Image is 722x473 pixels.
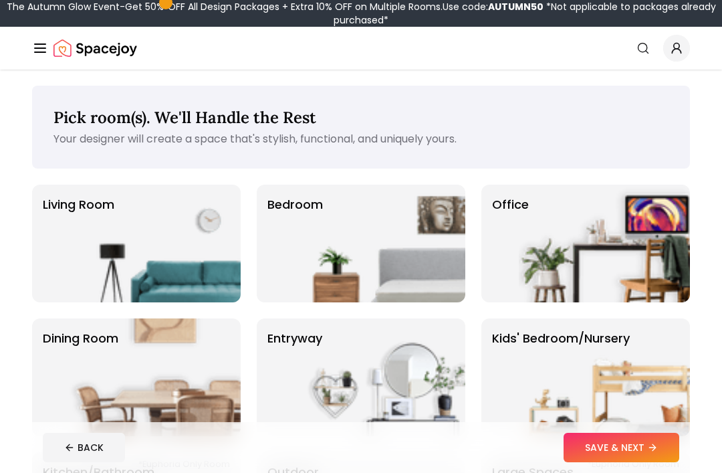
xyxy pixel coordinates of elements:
img: Spacejoy Logo [53,35,137,62]
p: Office [492,195,529,292]
nav: Global [32,27,690,70]
img: entryway [294,318,465,436]
img: Living Room [70,185,241,302]
button: BACK [43,433,125,462]
img: Office [519,185,690,302]
p: entryway [267,329,322,425]
p: Dining Room [43,329,118,425]
img: Kids' Bedroom/Nursery [519,318,690,436]
p: Kids' Bedroom/Nursery [492,329,630,425]
button: SAVE & NEXT [564,433,679,462]
img: Bedroom [294,185,465,302]
span: Pick room(s). We'll Handle the Rest [53,107,316,128]
p: Your designer will create a space that's stylish, functional, and uniquely yours. [53,131,669,147]
img: Dining Room [70,318,241,436]
a: Spacejoy [53,35,137,62]
p: Living Room [43,195,114,292]
p: Bedroom [267,195,323,292]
